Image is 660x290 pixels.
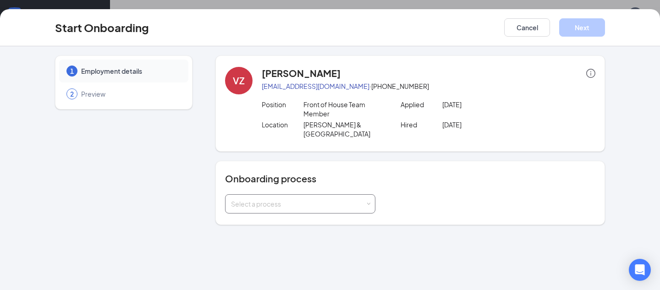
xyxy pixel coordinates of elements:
p: Position [262,100,303,109]
button: Next [559,18,605,37]
h4: Onboarding process [225,172,595,185]
span: 2 [70,89,74,98]
div: Open Intercom Messenger [629,259,651,281]
p: [DATE] [442,100,526,109]
a: [EMAIL_ADDRESS][DOMAIN_NAME] [262,82,369,90]
span: Preview [81,89,179,98]
p: Location [262,120,303,129]
p: Applied [401,100,442,109]
span: Employment details [81,66,179,76]
button: Cancel [504,18,550,37]
p: Hired [401,120,442,129]
div: Select a process [231,199,365,208]
h3: Start Onboarding [55,20,149,35]
p: Front of House Team Member [303,100,387,118]
p: [PERSON_NAME] & [GEOGRAPHIC_DATA] [303,120,387,138]
h4: [PERSON_NAME] [262,67,341,80]
span: info-circle [586,69,595,78]
div: VZ [233,74,245,87]
p: · [PHONE_NUMBER] [262,82,595,91]
p: [DATE] [442,120,526,129]
span: 1 [70,66,74,76]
